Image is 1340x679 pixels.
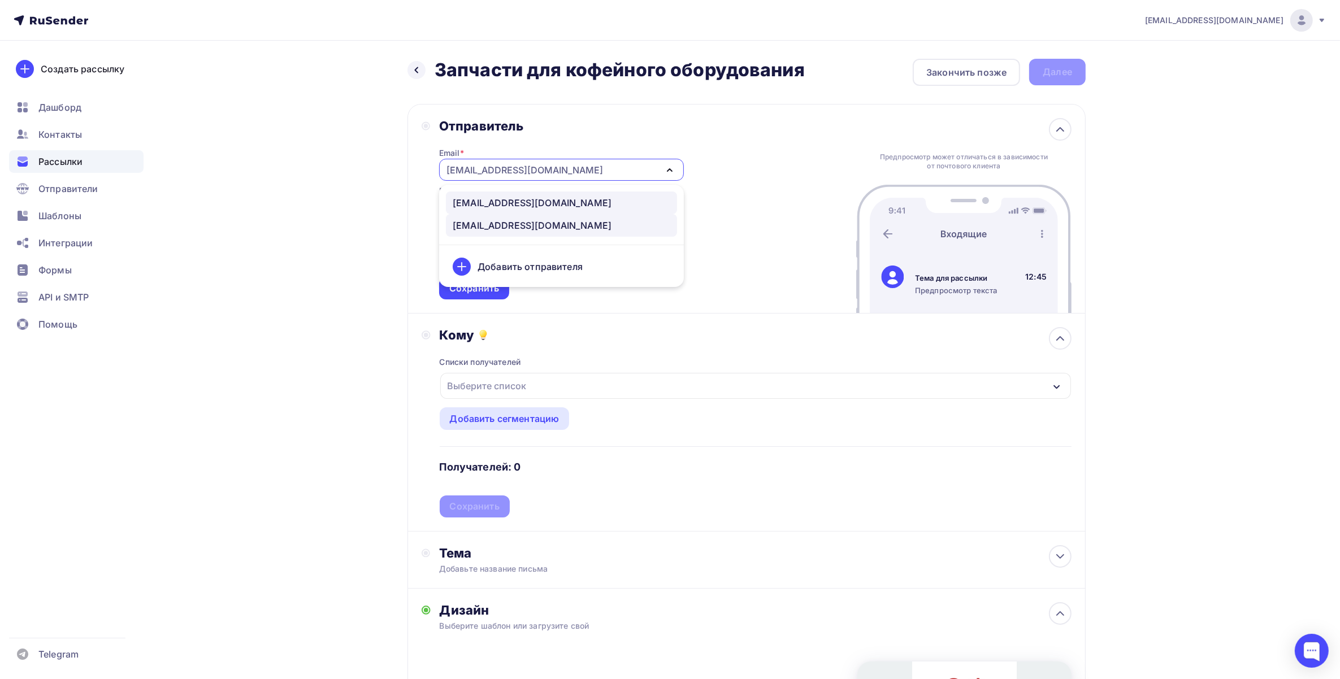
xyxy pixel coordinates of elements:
div: Добавить отправителя [478,260,583,273]
a: Рассылки [9,150,144,173]
a: Дашборд [9,96,144,119]
span: Telegram [38,647,79,661]
div: Добавить сегментацию [450,412,560,425]
div: Выберите шаблон или загрузите свой [440,620,1009,632]
div: [EMAIL_ADDRESS][DOMAIN_NAME] [453,219,612,232]
div: Закончить позже [926,66,1007,79]
a: Отправители [9,177,144,200]
a: Формы [9,259,144,281]
div: [EMAIL_ADDRESS][DOMAIN_NAME] [453,196,612,210]
div: Сохранить [449,282,499,295]
div: Кому [440,327,1072,343]
div: Тема для рассылки [915,273,998,283]
div: 12:45 [1025,271,1047,282]
div: Дизайн [440,602,1072,618]
span: Помощь [38,317,77,331]
div: Отправитель [439,118,684,134]
div: Рекомендуем , чтобы рассылка не попала в «Спам» [439,185,684,208]
span: Рассылки [38,155,83,168]
a: Шаблоны [9,204,144,227]
a: [EMAIL_ADDRESS][DOMAIN_NAME] [1145,9,1326,32]
button: [EMAIL_ADDRESS][DOMAIN_NAME] [439,159,684,181]
span: Дашборд [38,101,81,114]
span: Формы [38,263,72,277]
div: Предпросмотр может отличаться в зависимости от почтового клиента [877,153,1051,171]
div: Выберите список [443,376,531,396]
div: Email [439,147,464,159]
div: Тема [439,545,662,561]
span: API и SMTP [38,290,89,304]
span: Отправители [38,182,98,195]
span: Контакты [38,128,82,141]
span: Интеграции [38,236,93,250]
a: Контакты [9,123,144,146]
ul: [EMAIL_ADDRESS][DOMAIN_NAME] [439,185,684,287]
div: Создать рассылку [41,62,124,76]
div: Списки получателей [440,356,521,368]
h2: Запчасти для кофейного оборудования [435,59,805,81]
h4: Получателей: 0 [440,460,521,474]
span: [EMAIL_ADDRESS][DOMAIN_NAME] [1145,15,1283,26]
div: Предпросмотр текста [915,285,998,295]
div: [EMAIL_ADDRESS][DOMAIN_NAME] [446,163,603,177]
span: Шаблоны [38,209,81,223]
button: Выберите список [440,372,1072,399]
div: Добавьте название письма [439,563,640,574]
